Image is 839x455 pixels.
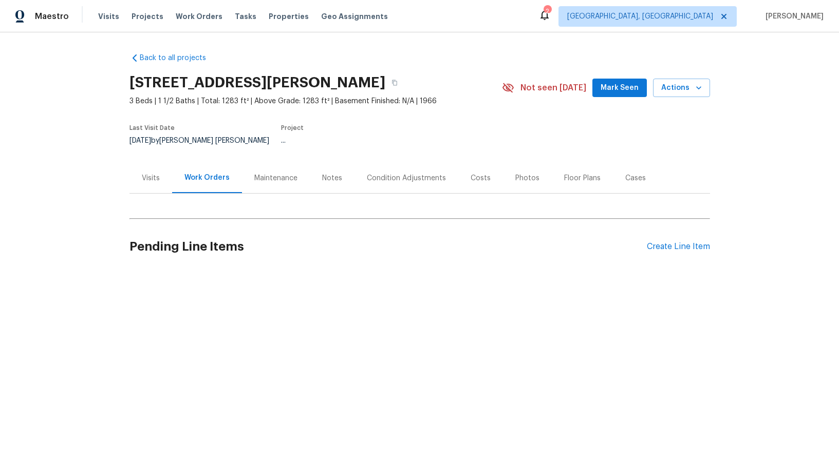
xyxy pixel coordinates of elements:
[35,11,69,22] span: Maestro
[544,6,551,16] div: 2
[567,11,713,22] span: [GEOGRAPHIC_DATA], [GEOGRAPHIC_DATA]
[601,82,639,94] span: Mark Seen
[132,11,163,22] span: Projects
[129,137,151,144] span: [DATE]
[129,125,175,131] span: Last Visit Date
[564,173,601,183] div: Floor Plans
[625,173,646,183] div: Cases
[176,11,222,22] span: Work Orders
[661,82,702,94] span: Actions
[269,11,309,22] span: Properties
[653,79,710,98] button: Actions
[515,173,539,183] div: Photos
[367,173,446,183] div: Condition Adjustments
[129,78,385,88] h2: [STREET_ADDRESS][PERSON_NAME]
[281,125,304,131] span: Project
[129,223,647,271] h2: Pending Line Items
[647,242,710,252] div: Create Line Item
[142,173,160,183] div: Visits
[129,53,228,63] a: Back to all projects
[98,11,119,22] span: Visits
[520,83,586,93] span: Not seen [DATE]
[254,173,297,183] div: Maintenance
[281,137,478,144] div: ...
[129,96,502,106] span: 3 Beds | 1 1/2 Baths | Total: 1283 ft² | Above Grade: 1283 ft² | Basement Finished: N/A | 1966
[321,11,388,22] span: Geo Assignments
[385,73,404,92] button: Copy Address
[184,173,230,183] div: Work Orders
[322,173,342,183] div: Notes
[761,11,824,22] span: [PERSON_NAME]
[471,173,491,183] div: Costs
[235,13,256,20] span: Tasks
[592,79,647,98] button: Mark Seen
[129,137,281,157] div: by [PERSON_NAME] [PERSON_NAME]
